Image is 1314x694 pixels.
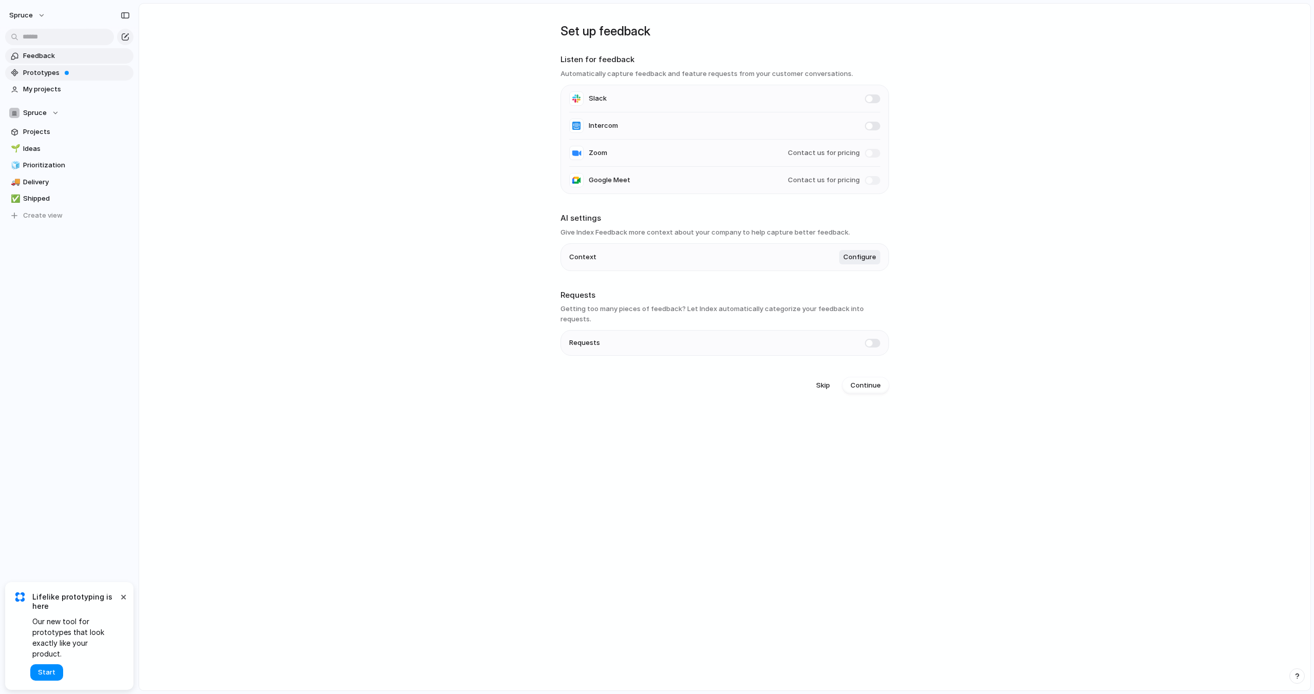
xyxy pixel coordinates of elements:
h2: Requests [561,290,889,301]
a: 🧊Prioritization [5,158,133,173]
button: Create view [5,208,133,223]
div: 🚚 [11,176,18,188]
h1: Set up feedback [561,22,889,41]
span: Ideas [23,144,130,154]
span: Contact us for pricing [788,175,860,185]
button: Start [30,664,63,681]
div: ✅ [11,193,18,205]
span: Contact us for pricing [788,148,860,158]
span: Prioritization [23,160,130,170]
h2: AI settings [561,213,889,224]
a: ✅Shipped [5,191,133,206]
span: Context [569,252,596,262]
span: Zoom [589,148,607,158]
h3: Getting too many pieces of feedback? Let Index automatically categorize your feedback into requests. [561,304,889,324]
span: Start [38,667,55,678]
span: Our new tool for prototypes that look exactly like your product. [32,616,118,659]
a: My projects [5,82,133,97]
a: 🌱Ideas [5,141,133,157]
span: Intercom [589,121,618,131]
button: Skip [808,377,838,394]
h3: Automatically capture feedback and feature requests from your customer conversations. [561,69,889,79]
span: My projects [23,84,130,94]
a: Prototypes [5,65,133,81]
button: 🚚 [9,177,20,187]
a: 🚚Delivery [5,175,133,190]
h2: Listen for feedback [561,54,889,66]
span: Feedback [23,51,130,61]
a: Feedback [5,48,133,64]
button: ✅ [9,194,20,204]
span: Shipped [23,194,130,204]
div: 🧊 [11,160,18,171]
a: Projects [5,124,133,140]
span: Spruce [23,108,47,118]
div: 🌱 [11,143,18,155]
button: Dismiss [117,590,129,603]
span: Projects [23,127,130,137]
span: Google Meet [589,175,630,185]
button: Continue [842,377,889,394]
button: 🌱 [9,144,20,154]
span: Requests [569,338,600,348]
h3: Give Index Feedback more context about your company to help capture better feedback. [561,227,889,238]
span: Delivery [23,177,130,187]
span: Slack [589,93,607,104]
span: Prototypes [23,68,130,78]
span: Spruce [9,10,33,21]
button: Configure [839,250,880,264]
button: Spruce [5,7,51,24]
button: Spruce [5,105,133,121]
span: Skip [816,380,830,391]
span: Configure [843,252,876,262]
span: Lifelike prototyping is here [32,592,118,611]
span: Continue [851,380,881,391]
button: 🧊 [9,160,20,170]
span: Create view [23,210,63,221]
